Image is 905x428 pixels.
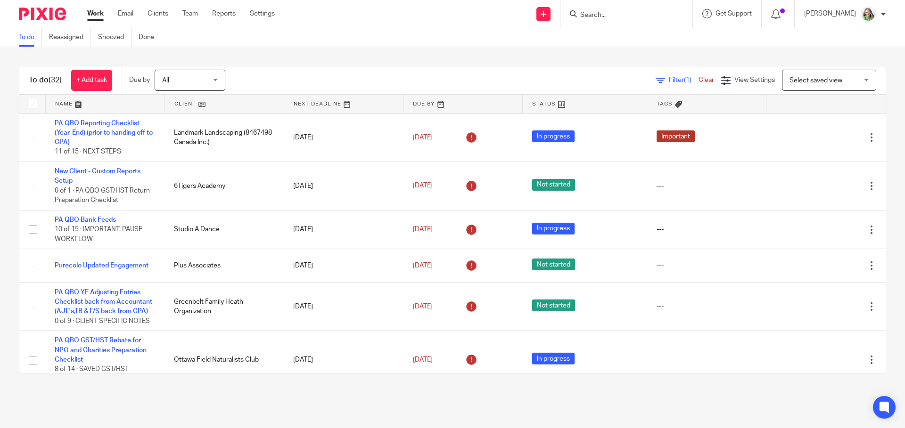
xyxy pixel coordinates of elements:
a: Team [182,9,198,18]
a: PA QBO GST/HST Rebate for NPO and Charities Preparation Checklist [55,337,147,363]
a: Reports [212,9,236,18]
td: [DATE] [284,113,403,162]
a: To do [19,28,42,47]
td: [DATE] [284,331,403,389]
a: New Client - Custom Reports Setup [55,168,140,184]
a: Settings [250,9,275,18]
div: --- [657,225,757,234]
a: PA QBO Reporting Checklist (Year-End) (prior to handing off to CPA) [55,120,153,146]
td: Studio A Dance [165,210,284,249]
span: In progress [532,130,575,142]
span: [DATE] [413,134,433,141]
span: (1) [684,77,691,83]
td: 6Tigers Academy [165,162,284,210]
div: --- [657,181,757,191]
span: [DATE] [413,303,433,310]
span: 8 of 14 · SAVED GST/HST REPORTS TO CLIENT FOLDER [55,366,145,382]
a: Purecolo Updated Engagement [55,262,148,269]
td: Landmark Landscaping (8467498 Canada Inc.) [165,113,284,162]
span: [DATE] [413,183,433,189]
a: Work [87,9,104,18]
div: --- [657,355,757,364]
span: [DATE] [413,356,433,363]
span: In progress [532,223,575,234]
a: PA QBO Bank Feeds [55,217,116,223]
a: Clear [699,77,714,83]
a: Clients [148,9,168,18]
td: [DATE] [284,210,403,249]
img: Pixie [19,8,66,20]
span: Select saved view [790,77,842,84]
p: Due by [129,75,150,85]
img: KC%20Photo.jpg [861,7,876,22]
span: (32) [49,76,62,84]
a: Done [139,28,162,47]
input: Search [579,11,664,20]
span: View Settings [734,77,775,83]
span: Important [657,130,695,142]
span: 0 of 9 · CLIENT SPECIFIC NOTES [55,318,150,324]
span: 10 of 15 · IMPORTANT: PAUSE WORKFLOW [55,226,142,242]
span: 11 of 15 · NEXT STEPS [55,149,121,155]
a: Snoozed [98,28,132,47]
span: Not started [532,258,575,270]
td: [DATE] [284,283,403,331]
p: [PERSON_NAME] [804,9,856,18]
span: Not started [532,299,575,311]
div: --- [657,302,757,311]
span: [DATE] [413,226,433,233]
div: --- [657,261,757,270]
span: Tags [657,101,673,106]
a: Reassigned [49,28,91,47]
td: Ottawa Field Naturalists Club [165,331,284,389]
td: [DATE] [284,249,403,283]
td: Greenbelt Family Heath Organization [165,283,284,331]
span: [DATE] [413,262,433,269]
span: All [162,77,169,84]
span: Get Support [716,10,752,17]
span: Not started [532,179,575,191]
span: 0 of 1 · PA QBO GST/HST Return Preparation Checklist [55,187,150,204]
td: Plus Associates [165,249,284,283]
span: In progress [532,353,575,364]
h1: To do [29,75,62,85]
td: [DATE] [284,162,403,210]
span: Filter [669,77,699,83]
a: Email [118,9,133,18]
a: PA QBO YE Adjusting Entries Checklist back from Accountant (AJE's,TB & F/S back from CPA) [55,289,152,315]
a: + Add task [71,70,112,91]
